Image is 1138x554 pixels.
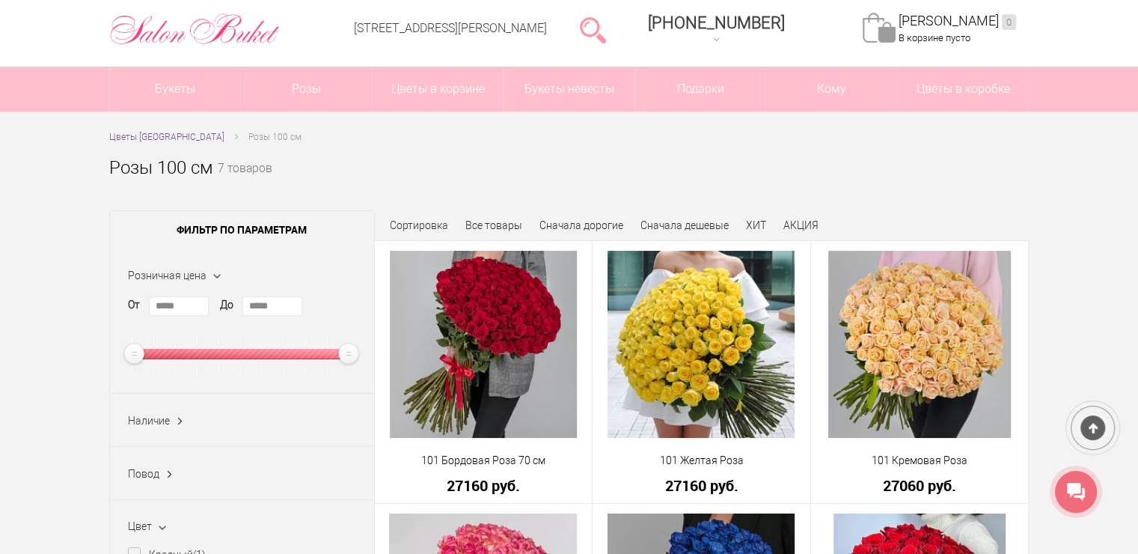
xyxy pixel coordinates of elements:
a: [PERSON_NAME] [899,13,1016,30]
a: Сначала дешевые [640,219,729,231]
span: Розничная цена [128,270,207,281]
a: 27160 руб. [385,478,583,493]
span: Цветы [GEOGRAPHIC_DATA] [109,132,224,142]
a: Цветы в коробке [898,67,1029,112]
span: Розы 100 см [248,132,302,142]
span: Повод [128,468,159,480]
a: Сначала дорогие [539,219,623,231]
small: 7 товаров [218,163,272,199]
img: 101 Бордовая Роза 70 см [390,251,577,438]
a: Букеты [110,67,241,112]
a: 101 Бордовая Роза 70 см [385,453,583,469]
img: 101 Кремовая Роза [828,251,1010,438]
a: Букеты невесты [504,67,634,112]
a: 101 Желтая Роза [602,453,801,469]
ins: 0 [1002,14,1016,30]
span: Сортировка [390,219,448,231]
a: Подарки [635,67,766,112]
label: До [220,297,233,313]
a: АКЦИЯ [783,219,819,231]
span: [PHONE_NUMBER] [648,13,785,32]
a: Все товары [465,219,522,231]
a: 27060 руб. [821,478,1019,493]
span: Кому [766,67,897,112]
a: 27160 руб. [602,478,801,493]
img: Цветы Нижний Новгород [109,10,281,49]
span: Фильтр по параметрам [110,211,374,249]
a: Розы [241,67,372,112]
a: Цветы в корзине [373,67,504,112]
a: 101 Кремовая Роза [821,453,1019,469]
span: В корзине пусто [899,32,970,43]
h1: Розы 100 см [109,154,213,181]
a: Цветы [GEOGRAPHIC_DATA] [109,130,224,145]
a: ХИТ [746,219,766,231]
img: 101 Желтая Роза [608,251,795,438]
a: [STREET_ADDRESS][PERSON_NAME] [354,21,547,35]
a: [PHONE_NUMBER] [639,8,794,51]
label: От [128,297,140,313]
span: Наличие [128,415,170,427]
span: Цвет [128,520,152,532]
